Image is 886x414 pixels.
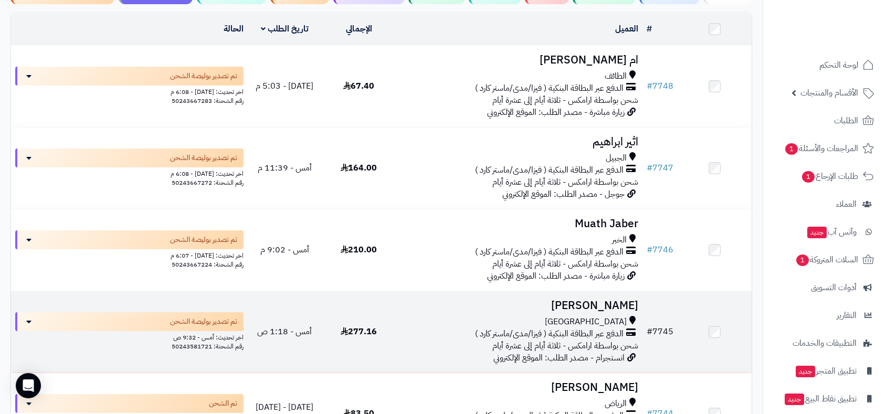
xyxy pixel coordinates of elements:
[170,71,237,81] span: تم تصدير بوليصة الشحن
[793,336,857,351] span: التطبيقات والخدمات
[785,143,798,155] span: 1
[837,308,857,323] span: التقارير
[769,275,880,300] a: أدوات التسويق
[785,394,804,405] span: جديد
[796,254,809,267] span: 1
[807,227,827,238] span: جديد
[400,218,638,230] h3: Muath Jaber
[475,246,624,258] span: الدفع عبر البطاقة البنكية ( فيزا/مدى/ماستر كارد )
[15,249,244,260] div: اخر تحديث: [DATE] - 6:07 م
[605,70,627,82] span: الطائف
[475,328,624,340] span: الدفع عبر البطاقة البنكية ( فيزا/مدى/ماستر كارد )
[795,252,858,267] span: السلات المتروكة
[172,342,244,351] span: رقم الشحنة: 50243581721
[15,331,244,342] div: اخر تحديث: أمس - 9:32 ص
[769,219,880,245] a: وآتس آبجديد
[16,373,41,398] div: Open Intercom Messenger
[769,136,880,161] a: المراجعات والأسئلة1
[172,96,244,105] span: رقم الشحنة: 50243667283
[647,243,652,256] span: #
[647,243,673,256] a: #7746
[343,80,374,92] span: 67.40
[769,303,880,328] a: التقارير
[346,23,372,35] a: الإجمالي
[612,234,627,246] span: الخبر
[493,352,625,364] span: انستجرام - مصدر الطلب: الموقع الإلكتروني
[795,364,857,378] span: تطبيق المتجر
[341,162,377,174] span: 164.00
[769,192,880,217] a: العملاء
[257,325,312,338] span: أمس - 1:18 ص
[487,270,625,282] span: زيارة مباشرة - مصدر الطلب: الموقع الإلكتروني
[769,358,880,384] a: تطبيق المتجرجديد
[400,54,638,66] h3: ام [PERSON_NAME]
[836,197,857,211] span: العملاء
[647,325,652,338] span: #
[769,108,880,133] a: الطلبات
[172,178,244,187] span: رقم الشحنة: 50243667272
[796,366,815,377] span: جديد
[475,82,624,94] span: الدفع عبر البطاقة البنكية ( فيزا/مدى/ماستر كارد )
[224,23,244,35] a: الحالة
[769,386,880,411] a: تطبيق نقاط البيعجديد
[256,80,313,92] span: [DATE] - 5:03 م
[784,141,858,156] span: المراجعات والأسئلة
[492,339,638,352] span: شحن بواسطة ارامكس - ثلاثة أيام إلى عشرة أيام
[492,258,638,270] span: شحن بواسطة ارامكس - ثلاثة أيام إلى عشرة أيام
[475,164,624,176] span: الدفع عبر البطاقة البنكية ( فيزا/مدى/ماستر كارد )
[769,52,880,78] a: لوحة التحكم
[615,23,638,35] a: العميل
[492,94,638,107] span: شحن بواسطة ارامكس - ثلاثة أيام إلى عشرة أيام
[170,235,237,245] span: تم تصدير بوليصة الشحن
[170,153,237,163] span: تم تصدير بوليصة الشحن
[769,247,880,272] a: السلات المتروكة1
[647,23,652,35] a: #
[341,325,377,338] span: 277.16
[784,391,857,406] span: تطبيق نقاط البيع
[647,162,652,174] span: #
[545,316,627,328] span: [GEOGRAPHIC_DATA]
[492,176,638,188] span: شحن بواسطة ارامكس - ثلاثة أيام إلى عشرة أيام
[400,136,638,148] h3: اثير ابراهيم
[811,280,857,295] span: أدوات التسويق
[647,80,652,92] span: #
[15,86,244,97] div: اخر تحديث: [DATE] - 6:08 م
[819,58,858,72] span: لوحة التحكم
[834,113,858,128] span: الطلبات
[487,106,625,119] span: زيارة مباشرة - مصدر الطلب: الموقع الإلكتروني
[806,225,857,239] span: وآتس آب
[815,16,876,38] img: logo-2.png
[647,162,673,174] a: #7747
[258,162,312,174] span: أمس - 11:39 م
[769,331,880,356] a: التطبيقات والخدمات
[801,169,858,184] span: طلبات الإرجاع
[605,398,627,410] span: الرياض
[341,243,377,256] span: 210.00
[800,86,858,100] span: الأقسام والمنتجات
[260,243,309,256] span: أمس - 9:02 م
[15,167,244,178] div: اخر تحديث: [DATE] - 6:08 م
[400,300,638,312] h3: [PERSON_NAME]
[769,164,880,189] a: طلبات الإرجاع1
[647,80,673,92] a: #7748
[606,152,627,164] span: الجبيل
[801,171,815,183] span: 1
[647,325,673,338] a: #7745
[209,398,237,409] span: تم الشحن
[261,23,309,35] a: تاريخ الطلب
[172,260,244,269] span: رقم الشحنة: 50243667224
[170,316,237,327] span: تم تصدير بوليصة الشحن
[400,381,638,394] h3: [PERSON_NAME]
[502,188,625,200] span: جوجل - مصدر الطلب: الموقع الإلكتروني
